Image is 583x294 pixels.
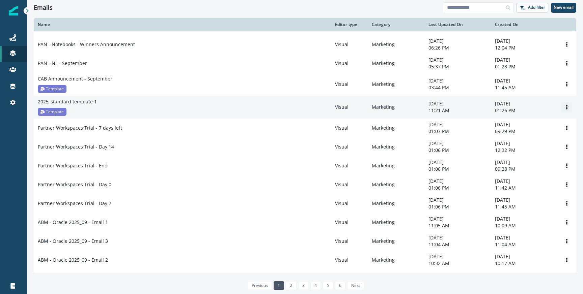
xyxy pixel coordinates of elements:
[428,128,487,135] p: 01:07 PM
[495,121,553,128] p: [DATE]
[335,22,364,27] div: Editor type
[34,54,576,73] a: PAN - NL - SeptemberVisualMarketing[DATE]05:37 PM[DATE]01:28 PMOptions
[561,39,572,50] button: Options
[34,96,576,119] a: 2025_standard template 1TemplateVisualMarketing[DATE]11:21 AM[DATE]01:26 PMOptions
[34,4,53,11] h1: Emails
[368,175,424,194] td: Marketing
[331,213,368,232] td: Visual
[34,194,576,213] a: Partner Workspaces Trial - Day 7VisualMarketing[DATE]01:06 PM[DATE]11:45 AMOptions
[495,159,553,166] p: [DATE]
[495,260,553,267] p: 10:17 AM
[428,57,487,63] p: [DATE]
[38,181,111,188] p: Partner Workspaces Trial - Day 0
[561,179,572,190] button: Options
[428,197,487,203] p: [DATE]
[428,216,487,222] p: [DATE]
[331,119,368,137] td: Visual
[428,203,487,210] p: 01:06 PM
[331,73,368,96] td: Visual
[554,5,574,10] p: New email
[428,63,487,70] p: 05:37 PM
[516,3,548,13] button: Add filter
[428,107,487,114] p: 11:21 AM
[551,3,576,13] button: New email
[34,213,576,232] a: ABM - Oracle 2025_09 - Email 1VisualMarketing[DATE]11:05 AM[DATE]10:09 AMOptions
[323,281,333,290] a: Page 5
[561,255,572,265] button: Options
[428,241,487,248] p: 11:04 AM
[38,257,108,263] p: ABM - Oracle 2025_09 - Email 2
[495,128,553,135] p: 09:29 PM
[368,54,424,73] td: Marketing
[495,185,553,191] p: 11:42 AM
[495,222,553,229] p: 10:09 AM
[561,142,572,152] button: Options
[495,216,553,222] p: [DATE]
[561,58,572,68] button: Options
[561,198,572,208] button: Options
[331,96,368,119] td: Visual
[274,281,284,290] a: Page 1 is your current page
[34,35,576,54] a: PAN - Notebooks - Winners AnnouncementVisualMarketing[DATE]06:26 PM[DATE]12:04 PMOptions
[34,156,576,175] a: Partner Workspaces Trial - EndVisualMarketing[DATE]01:06 PM[DATE]09:28 PMOptions
[246,281,364,290] ul: Pagination
[368,35,424,54] td: Marketing
[368,96,424,119] td: Marketing
[428,22,487,27] div: Last Updated On
[331,156,368,175] td: Visual
[428,121,487,128] p: [DATE]
[38,41,135,48] p: PAN - Notebooks - Winners Announcement
[495,234,553,241] p: [DATE]
[335,281,345,290] a: Page 6
[528,5,545,10] p: Add filter
[286,281,296,290] a: Page 2
[38,238,108,244] p: ABM - Oracle 2025_09 - Email 3
[310,281,321,290] a: Page 4
[38,125,122,131] p: Partner Workspaces Trial - 7 days left
[372,22,420,27] div: Category
[428,222,487,229] p: 11:05 AM
[368,73,424,96] td: Marketing
[38,143,114,150] p: Partner Workspaces Trial - Day 14
[561,79,572,89] button: Options
[561,161,572,171] button: Options
[428,185,487,191] p: 01:06 PM
[428,260,487,267] p: 10:32 AM
[331,232,368,251] td: Visual
[428,234,487,241] p: [DATE]
[495,77,553,84] p: [DATE]
[46,108,64,115] p: Template
[561,217,572,227] button: Options
[38,60,87,67] p: PAN - NL - September
[495,166,553,172] p: 09:28 PM
[428,159,487,166] p: [DATE]
[331,137,368,156] td: Visual
[495,147,553,154] p: 12:32 PM
[38,162,108,169] p: Partner Workspaces Trial - End
[368,232,424,251] td: Marketing
[428,100,487,107] p: [DATE]
[38,98,97,105] p: 2025_standard template 1
[428,166,487,172] p: 01:06 PM
[495,38,553,44] p: [DATE]
[368,156,424,175] td: Marketing
[298,281,309,290] a: Page 3
[428,147,487,154] p: 01:06 PM
[368,137,424,156] td: Marketing
[34,232,576,251] a: ABM - Oracle 2025_09 - Email 3VisualMarketing[DATE]11:04 AM[DATE]11:04 AMOptions
[331,251,368,269] td: Visual
[331,54,368,73] td: Visual
[428,84,487,91] p: 03:44 PM
[495,203,553,210] p: 11:45 AM
[495,272,553,279] p: [DATE]
[495,178,553,185] p: [DATE]
[495,241,553,248] p: 11:04 AM
[331,35,368,54] td: Visual
[428,38,487,44] p: [DATE]
[368,119,424,137] td: Marketing
[331,194,368,213] td: Visual
[34,137,576,156] a: Partner Workspaces Trial - Day 14VisualMarketing[DATE]01:06 PM[DATE]12:32 PMOptions
[34,73,576,96] a: CAB Announcement - SeptemberTemplateVisualMarketing[DATE]03:44 PM[DATE]11:45 AMOptions
[34,269,576,288] a: PAN - Notebooks - Contenders Follow-Up 1VisualMarketing[DATE]01:44 PM[DATE]12:37 PMOptions
[368,213,424,232] td: Marketing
